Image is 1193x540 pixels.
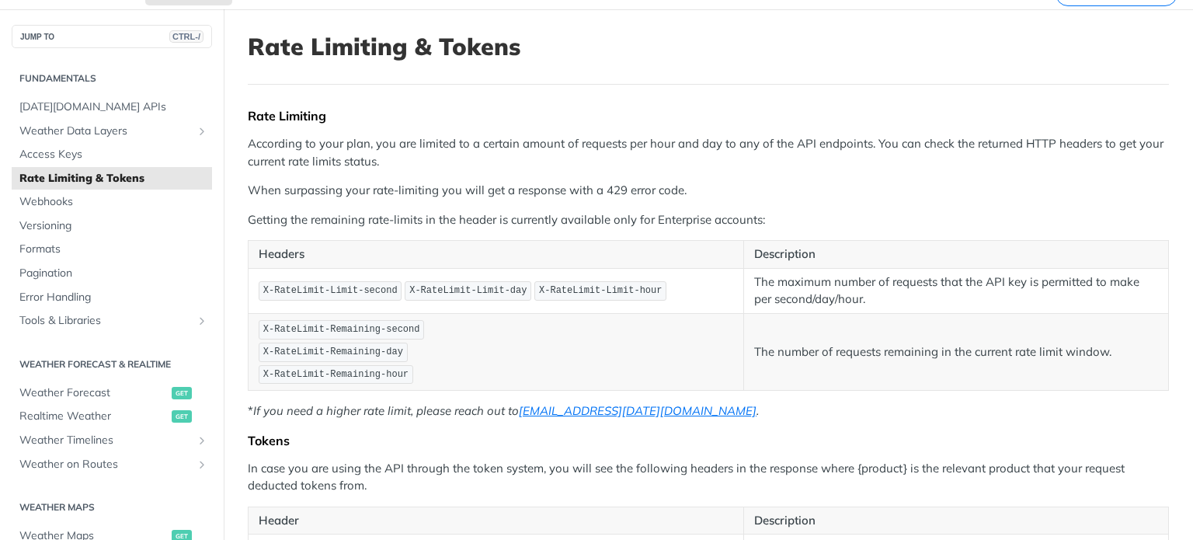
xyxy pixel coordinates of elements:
[248,211,1169,229] p: Getting the remaining rate-limits in the header is currently available only for Enterprise accounts:
[172,410,192,423] span: get
[12,96,212,119] a: [DATE][DOMAIN_NAME] APIs
[754,246,1158,263] p: Description
[519,403,756,418] a: [EMAIL_ADDRESS][DATE][DOMAIN_NAME]
[263,285,398,296] span: X-RateLimit-Limit-second
[19,147,208,162] span: Access Keys
[19,242,208,257] span: Formats
[249,507,744,535] th: Header
[19,313,192,329] span: Tools & Libraries
[263,324,420,335] span: X-RateLimit-Remaining-second
[12,453,212,476] a: Weather on RoutesShow subpages for Weather on Routes
[12,405,212,428] a: Realtime Weatherget
[12,500,212,514] h2: Weather Maps
[196,125,208,138] button: Show subpages for Weather Data Layers
[19,218,208,234] span: Versioning
[169,30,203,43] span: CTRL-/
[248,433,1169,448] div: Tokens
[248,182,1169,200] p: When surpassing your rate-limiting you will get a response with a 429 error code.
[19,99,208,115] span: [DATE][DOMAIN_NAME] APIs
[539,285,662,296] span: X-RateLimit-Limit-hour
[196,315,208,327] button: Show subpages for Tools & Libraries
[744,507,1169,535] th: Description
[12,357,212,371] h2: Weather Forecast & realtime
[19,171,208,186] span: Rate Limiting & Tokens
[12,381,212,405] a: Weather Forecastget
[12,120,212,143] a: Weather Data LayersShow subpages for Weather Data Layers
[196,458,208,471] button: Show subpages for Weather on Routes
[12,143,212,166] a: Access Keys
[263,347,403,357] span: X-RateLimit-Remaining-day
[12,286,212,309] a: Error Handling
[19,385,168,401] span: Weather Forecast
[19,194,208,210] span: Webhooks
[754,343,1158,361] p: The number of requests remaining in the current rate limit window.
[12,190,212,214] a: Webhooks
[12,262,212,285] a: Pagination
[248,135,1169,170] p: According to your plan, you are limited to a certain amount of requests per hour and day to any o...
[19,457,192,472] span: Weather on Routes
[248,460,1169,495] p: In case you are using the API through the token system, you will see the following headers in the...
[253,403,759,418] em: If you need a higher rate limit, please reach out to .
[248,33,1169,61] h1: Rate Limiting & Tokens
[12,167,212,190] a: Rate Limiting & Tokens
[196,434,208,447] button: Show subpages for Weather Timelines
[12,25,212,48] button: JUMP TOCTRL-/
[12,309,212,333] a: Tools & LibrariesShow subpages for Tools & Libraries
[172,387,192,399] span: get
[248,108,1169,124] div: Rate Limiting
[263,369,409,380] span: X-RateLimit-Remaining-hour
[754,273,1158,308] p: The maximum number of requests that the API key is permitted to make per second/day/hour.
[19,124,192,139] span: Weather Data Layers
[19,409,168,424] span: Realtime Weather
[259,246,733,263] p: Headers
[19,433,192,448] span: Weather Timelines
[19,266,208,281] span: Pagination
[409,285,527,296] span: X-RateLimit-Limit-day
[12,214,212,238] a: Versioning
[12,71,212,85] h2: Fundamentals
[19,290,208,305] span: Error Handling
[12,238,212,261] a: Formats
[12,429,212,452] a: Weather TimelinesShow subpages for Weather Timelines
